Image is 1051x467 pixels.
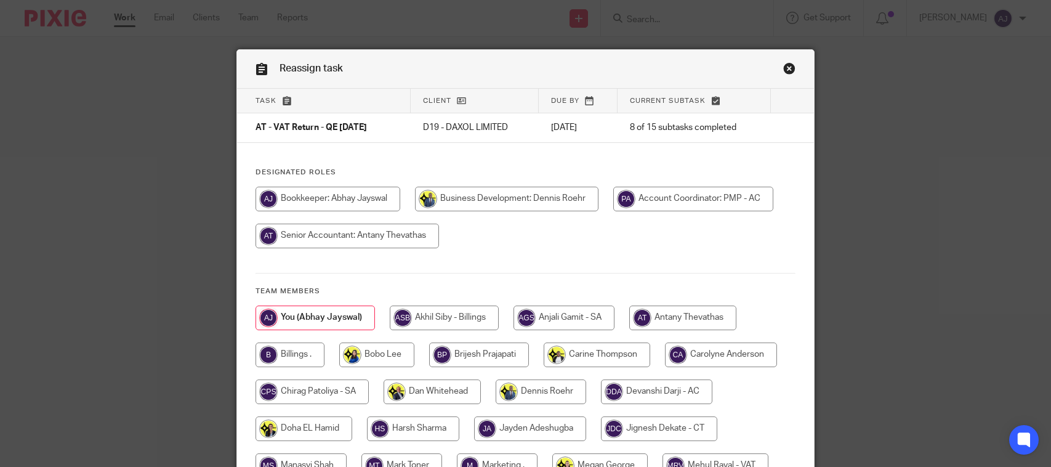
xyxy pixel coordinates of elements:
p: [DATE] [551,121,605,134]
span: Task [256,97,276,104]
span: Client [423,97,451,104]
td: 8 of 15 subtasks completed [618,113,771,143]
span: AT - VAT Return - QE [DATE] [256,124,367,132]
h4: Team members [256,286,795,296]
span: Reassign task [280,63,343,73]
p: D19 - DAXOL LIMITED [423,121,526,134]
span: Current subtask [630,97,706,104]
h4: Designated Roles [256,168,795,177]
a: Close this dialog window [783,62,795,79]
span: Due by [551,97,579,104]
